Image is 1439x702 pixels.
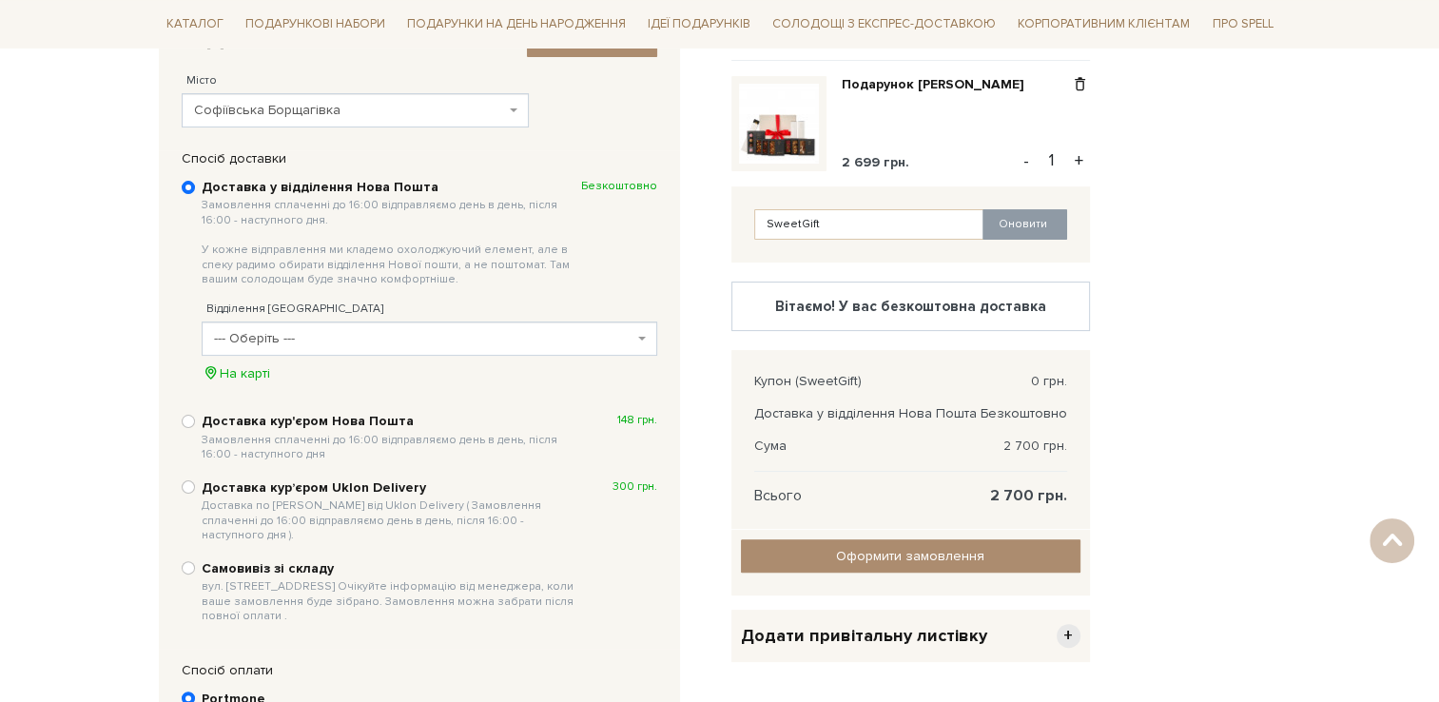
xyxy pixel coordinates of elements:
[1068,146,1090,175] button: +
[202,322,657,356] span: --- Оберіть ---
[640,10,758,39] a: Ідеї подарунків
[613,479,657,495] span: 300 грн.
[754,373,862,390] span: Купон (SweetGift)
[202,198,581,287] span: Замовлення сплаченні до 16:00 відправляємо день в день, після 16:00 - наступного дня. У кожне від...
[842,76,1039,93] a: Подарунок [PERSON_NAME]
[748,298,1074,315] div: Вітаємо! У вас безкоштовна доставка
[617,413,657,428] span: 148 грн.
[981,405,1067,422] span: Безкоштовно
[1031,373,1067,390] span: 0 грн.
[172,662,667,679] div: Спосіб оплати
[202,579,581,624] span: вул. [STREET_ADDRESS] Очікуйте інформацію від менеджера, коли ваше замовлення буде зібрано. Замов...
[741,539,1080,573] input: Оформити замовлення
[202,498,581,543] span: Доставка по [PERSON_NAME] від Uklon Delivery ( Замовлення сплаченні до 16:00 відправляємо день в ...
[202,433,581,462] span: Замовлення сплаченні до 16:00 відправляємо день в день, після 16:00 - наступного дня
[1057,624,1080,648] span: +
[159,10,231,39] a: Каталог
[754,405,977,422] span: Доставка у відділення Нова Пошта
[990,487,1067,504] span: 2 700 грн.
[172,150,667,167] div: Спосіб доставки
[202,179,581,287] b: Доставка у відділення Нова Пошта
[982,209,1067,240] button: Оновити
[202,413,581,461] b: Доставка кур'єром Нова Пошта
[1204,10,1280,39] a: Про Spell
[581,179,657,194] span: Безкоштовно
[754,487,802,504] span: Всього
[399,10,633,39] a: Подарунки на День народження
[741,625,987,647] span: Додати привітальну листівку
[754,438,787,455] span: Сума
[202,560,581,624] b: Самовивіз зі складу
[214,329,633,348] span: --- Оберіть ---
[842,154,909,170] span: 2 699 грн.
[765,8,1003,40] a: Солодощі з експрес-доставкою
[539,32,645,49] span: Змінити контакти
[202,479,581,543] b: Доставка курʼєром Uklon Delivery
[1003,438,1067,455] span: 2 700 грн.
[1017,146,1036,175] button: -
[194,101,505,120] span: Софіївська Борщагівка
[206,301,383,318] label: Відділення [GEOGRAPHIC_DATA]
[238,10,393,39] a: Подарункові набори
[182,93,529,127] span: Софіївська Борщагівка
[754,209,984,240] input: Введіть код купона
[202,365,657,382] div: На карті
[1010,10,1197,39] a: Корпоративним клієнтам
[739,84,819,164] img: Подарунок Віллі Вонки
[186,72,217,89] label: Місто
